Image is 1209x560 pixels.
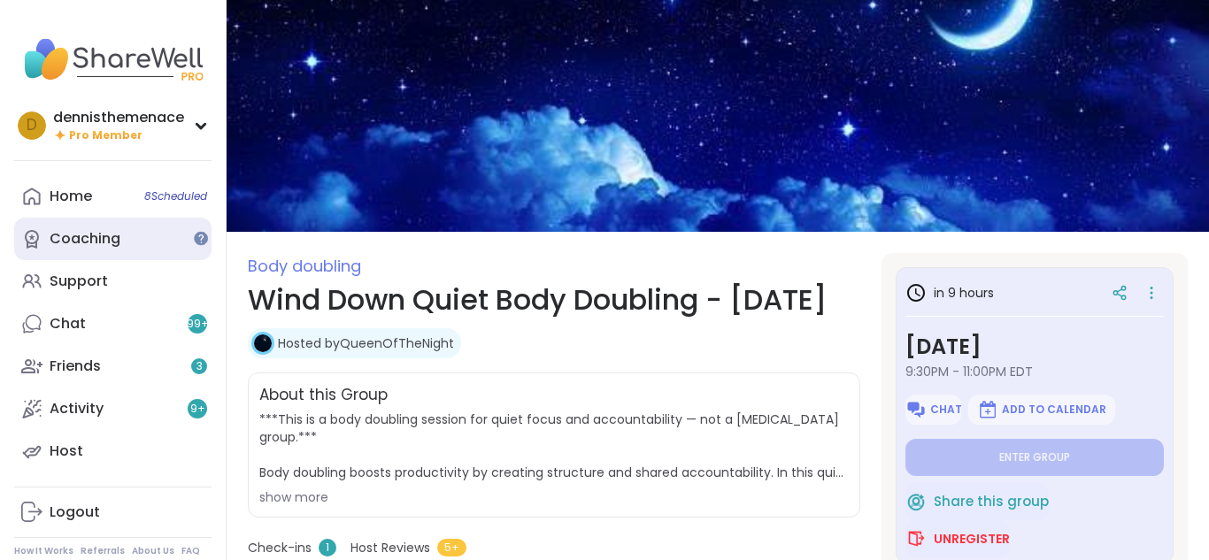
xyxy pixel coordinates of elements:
[259,384,388,407] h2: About this Group
[248,279,860,321] h1: Wind Down Quiet Body Doubling - [DATE]
[930,403,962,417] span: Chat
[14,387,212,430] a: Activity9+
[14,218,212,260] a: Coaching
[278,334,454,352] a: Hosted byQueenOfTheNight
[999,450,1070,464] span: Enter group
[132,545,174,557] a: About Us
[50,272,108,291] div: Support
[50,314,86,334] div: Chat
[69,128,142,143] span: Pro Member
[144,189,207,203] span: 8 Scheduled
[259,488,849,506] div: show more
[905,395,961,425] button: Chat
[14,175,212,218] a: Home8Scheduled
[14,491,212,533] a: Logout
[53,108,184,127] div: dennisthemenace
[50,399,104,418] div: Activity
[905,483,1049,520] button: Share this group
[190,402,205,417] span: 9 +
[1002,403,1106,417] span: Add to Calendar
[905,439,1164,476] button: Enter group
[905,331,1164,363] h3: [DATE]
[50,187,92,206] div: Home
[905,520,1010,557] button: Unregister
[934,492,1049,512] span: Share this group
[14,345,212,387] a: Friends3
[905,491,927,512] img: ShareWell Logomark
[905,399,927,420] img: ShareWell Logomark
[50,357,101,376] div: Friends
[350,539,430,557] span: Host Reviews
[187,317,209,332] span: 99 +
[437,539,466,556] span: 5+
[27,114,37,137] span: d
[181,545,200,557] a: FAQ
[319,539,336,556] span: 1
[254,334,272,352] img: QueenOfTheNight
[905,363,1164,380] span: 9:30PM - 11:00PM EDT
[248,539,312,557] span: Check-ins
[81,545,125,557] a: Referrals
[934,530,1010,548] span: Unregister
[194,231,208,245] iframe: Spotlight
[14,430,212,472] a: Host
[14,303,212,345] a: Chat99+
[196,359,203,374] span: 3
[14,260,212,303] a: Support
[968,395,1115,425] button: Add to Calendar
[905,282,994,303] h3: in 9 hours
[14,28,212,90] img: ShareWell Nav Logo
[905,528,927,549] img: ShareWell Logomark
[50,441,83,461] div: Host
[50,502,100,522] div: Logout
[977,399,998,420] img: ShareWell Logomark
[259,410,849,481] span: ***This is a body doubling session for quiet focus and accountability — not a [MEDICAL_DATA] grou...
[14,545,73,557] a: How It Works
[50,229,120,249] div: Coaching
[248,255,361,277] span: Body doubling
